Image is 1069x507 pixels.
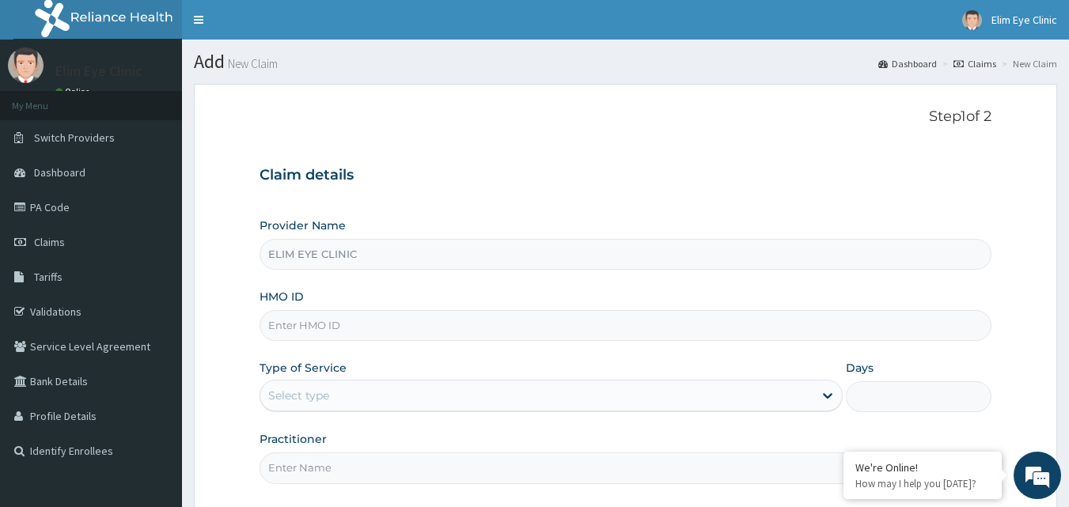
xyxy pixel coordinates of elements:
span: Dashboard [34,165,85,180]
h3: Claim details [260,167,992,184]
li: New Claim [998,57,1057,70]
input: Enter HMO ID [260,310,992,341]
div: Select type [268,388,329,403]
div: We're Online! [855,460,990,475]
span: Claims [34,235,65,249]
a: Dashboard [878,57,937,70]
label: HMO ID [260,289,304,305]
a: Online [55,86,93,97]
label: Provider Name [260,218,346,233]
p: Step 1 of 2 [260,108,992,126]
img: User Image [962,10,982,30]
label: Practitioner [260,431,327,447]
img: User Image [8,47,44,83]
span: Switch Providers [34,131,115,145]
input: Enter Name [260,452,992,483]
label: Type of Service [260,360,347,376]
p: Elim Eye Clinic [55,64,142,78]
label: Days [846,360,874,376]
h1: Add [194,51,1057,72]
a: Claims [953,57,996,70]
span: Tariffs [34,270,63,284]
small: New Claim [225,58,278,70]
p: How may I help you today? [855,477,990,490]
span: Elim Eye Clinic [991,13,1057,27]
